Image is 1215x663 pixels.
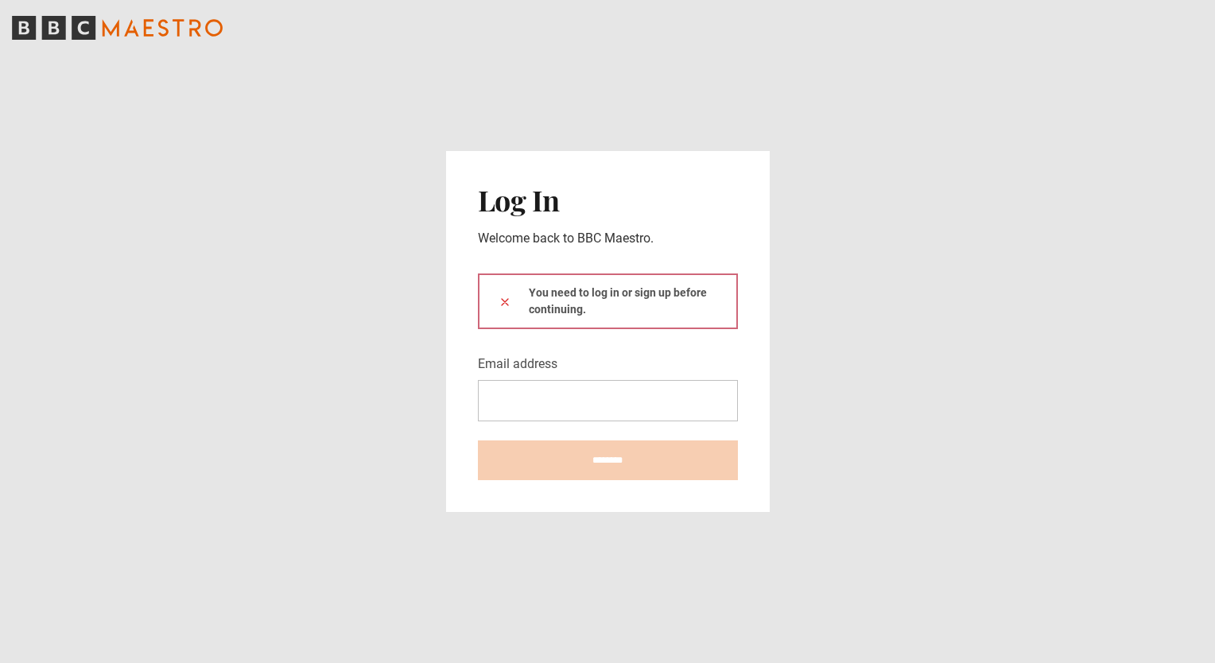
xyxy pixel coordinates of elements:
[478,273,738,329] div: You need to log in or sign up before continuing.
[478,183,738,216] h2: Log In
[478,229,738,248] p: Welcome back to BBC Maestro.
[478,355,557,374] label: Email address
[12,16,223,40] svg: BBC Maestro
